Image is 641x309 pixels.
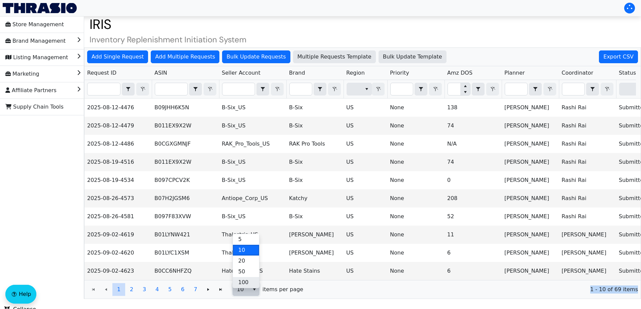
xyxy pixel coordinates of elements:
[599,50,638,63] div: Export CSV
[387,117,444,135] td: None
[87,50,148,63] button: Add Single Request
[5,85,57,96] span: Affiliate Partners
[344,99,387,117] td: US
[219,117,286,135] td: B-Six_US
[222,69,260,77] span: Seller Account
[603,53,634,61] span: Export CSV
[181,285,184,294] span: 6
[286,226,344,244] td: [PERSON_NAME]
[309,285,638,294] span: 1 - 10 of 69 items
[152,80,219,99] th: Filter
[529,83,542,95] span: Choose Operator
[344,207,387,226] td: US
[286,244,344,262] td: [PERSON_NAME]
[286,135,344,153] td: RAK Pro Tools
[562,83,584,95] input: Filter
[214,283,227,296] button: Go to the last page
[222,50,290,63] button: Bulk Update Requests
[444,117,502,135] td: 74
[502,189,559,207] td: [PERSON_NAME]
[84,280,641,299] div: Page 1 of 7
[87,69,116,77] span: Request ID
[344,262,387,280] td: US
[344,244,387,262] td: US
[391,83,413,95] input: Filter
[472,83,484,95] button: select
[84,207,152,226] td: 2025-08-26-4581
[219,262,286,280] td: Hate Stains_US
[5,102,64,112] span: Supply Chain Tools
[415,83,427,95] span: Choose Operator
[226,53,286,61] span: Bulk Update Requests
[138,283,151,296] button: Page 3
[586,83,599,95] span: Choose Operator
[286,189,344,207] td: Katchy
[387,99,444,117] td: None
[502,226,559,244] td: [PERSON_NAME]
[155,53,215,61] span: Add Multiple Requests
[152,117,219,135] td: B011EX9X2W
[219,80,286,99] th: Filter
[219,135,286,153] td: RAK_Pro_Tools_US
[238,268,245,276] span: 50
[559,207,616,226] td: Rashi Rai
[168,285,172,294] span: 5
[344,135,387,153] td: US
[448,83,460,95] input: Filter
[164,283,176,296] button: Page 5
[586,83,599,95] button: select
[314,83,326,95] span: Choose Operator
[5,285,36,304] button: Help floatingactionbutton
[84,153,152,171] td: 2025-08-19-4516
[344,117,387,135] td: US
[5,19,64,30] span: Store Management
[559,117,616,135] td: Rashi Rai
[155,285,159,294] span: 4
[219,207,286,226] td: B-Six_US
[444,244,502,262] td: 6
[444,226,502,244] td: 11
[383,53,442,61] span: Bulk Update Template
[502,207,559,226] td: [PERSON_NAME]
[219,171,286,189] td: B-Six_US
[152,153,219,171] td: B011EX9X2W
[344,226,387,244] td: US
[237,285,245,294] span: 10
[5,69,39,79] span: Marketing
[387,207,444,226] td: None
[219,189,286,207] td: Antiope_Corp_US
[502,262,559,280] td: [PERSON_NAME]
[112,283,125,296] button: Page 1
[460,83,470,89] button: Increase value
[346,69,365,77] span: Region
[152,262,219,280] td: B0CC6NHFZQ
[5,36,66,46] span: Brand Management
[289,69,305,77] span: Brand
[152,207,219,226] td: B097F83XVW
[3,3,77,13] img: Thrasio Logo
[362,83,371,95] button: select
[154,69,167,77] span: ASIN
[189,83,202,95] button: select
[559,226,616,244] td: [PERSON_NAME]
[84,189,152,207] td: 2025-08-26-4573
[122,83,134,95] button: select
[238,278,249,286] span: 100
[502,135,559,153] td: [PERSON_NAME]
[297,53,371,61] span: Multiple Requests Template
[249,283,259,296] button: select
[286,117,344,135] td: B-Six
[152,135,219,153] td: B0CGXGMNJF
[504,69,525,77] span: Planner
[390,69,409,77] span: Priority
[344,189,387,207] td: US
[444,207,502,226] td: 52
[19,290,31,298] span: Help
[344,171,387,189] td: US
[502,153,559,171] td: [PERSON_NAME]
[286,262,344,280] td: Hate Stains
[286,207,344,226] td: B-Six
[84,117,152,135] td: 2025-08-12-4479
[293,50,376,63] button: Multiple Requests Template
